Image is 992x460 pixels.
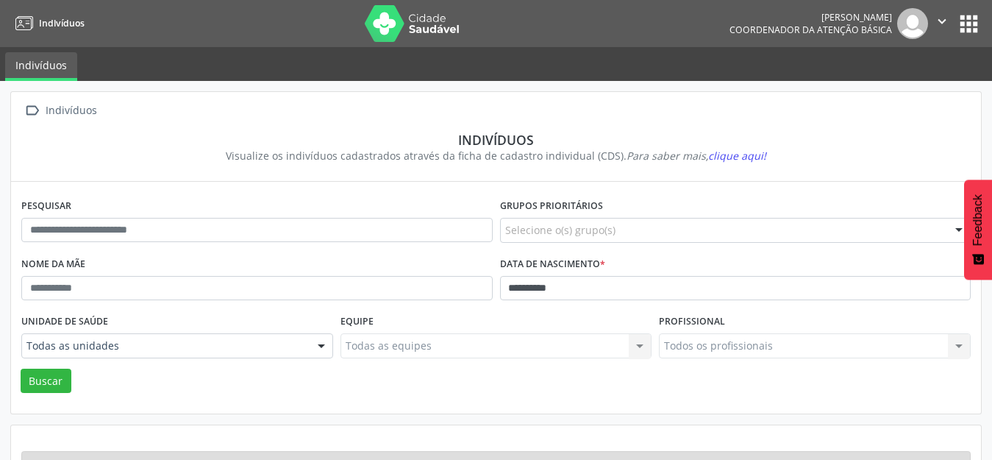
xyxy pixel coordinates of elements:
a: Indivíduos [10,11,85,35]
span: clique aqui! [708,149,766,163]
label: Data de nascimento [500,253,605,276]
span: Feedback [971,194,985,246]
img: img [897,8,928,39]
label: Grupos prioritários [500,195,603,218]
div: Indivíduos [43,100,99,121]
div: Visualize os indivíduos cadastrados através da ficha de cadastro individual (CDS). [32,148,960,163]
label: Pesquisar [21,195,71,218]
button: Buscar [21,369,71,394]
span: Todas as unidades [26,339,303,353]
i:  [21,100,43,121]
span: Selecione o(s) grupo(s) [505,222,615,238]
label: Equipe [340,311,374,333]
i: Para saber mais, [627,149,766,163]
label: Nome da mãe [21,253,85,276]
i:  [934,13,950,29]
span: Coordenador da Atenção Básica [729,24,892,36]
button:  [928,8,956,39]
div: Indivíduos [32,132,960,148]
button: Feedback - Mostrar pesquisa [964,180,992,280]
button: apps [956,11,982,37]
label: Unidade de saúde [21,311,108,333]
div: [PERSON_NAME] [729,11,892,24]
a: Indivíduos [5,52,77,81]
a:  Indivíduos [21,100,99,121]
span: Indivíduos [39,17,85,29]
label: Profissional [659,311,725,333]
